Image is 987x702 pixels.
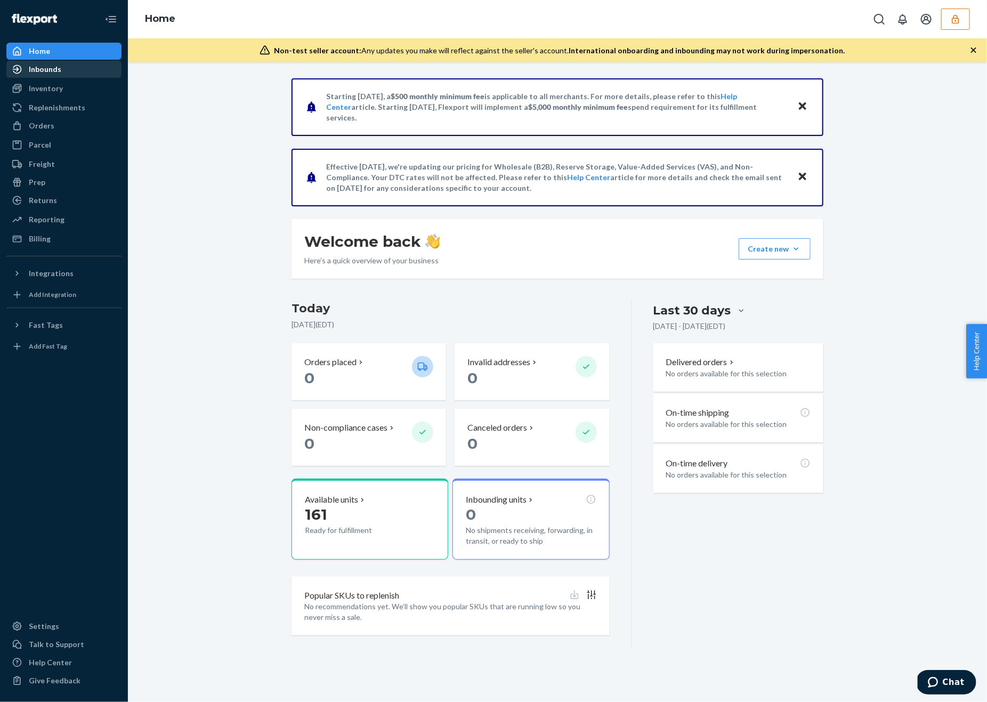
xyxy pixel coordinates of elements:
[304,601,597,623] p: No recommendations yet. We’ll show you popular SKUs that are running low so you never miss a sale.
[304,255,440,266] p: Here’s a quick overview of your business
[455,343,609,400] button: Invalid addresses 0
[29,675,80,686] div: Give Feedback
[467,422,527,434] p: Canceled orders
[29,195,57,206] div: Returns
[455,409,609,466] button: Canceled orders 0
[796,99,810,115] button: Close
[326,91,787,123] p: Starting [DATE], a is applicable to all merchants. For more details, please refer to this article...
[29,102,85,113] div: Replenishments
[29,83,63,94] div: Inventory
[666,419,811,430] p: No orders available for this selection
[29,268,74,279] div: Integrations
[467,356,530,368] p: Invalid addresses
[6,192,122,209] a: Returns
[916,9,937,30] button: Open account menu
[6,265,122,282] button: Integrations
[6,43,122,60] a: Home
[29,320,63,330] div: Fast Tags
[466,505,476,523] span: 0
[304,356,357,368] p: Orders placed
[567,173,610,182] a: Help Center
[274,45,845,56] div: Any updates you make will reflect against the seller's account.
[12,14,57,25] img: Flexport logo
[6,80,122,97] a: Inventory
[304,422,387,434] p: Non-compliance cases
[6,672,122,689] button: Give Feedback
[304,232,440,251] h1: Welcome back
[100,9,122,30] button: Close Navigation
[6,117,122,134] a: Orders
[29,290,76,299] div: Add Integration
[29,621,59,632] div: Settings
[304,434,314,453] span: 0
[292,343,446,400] button: Orders placed 0
[6,338,122,355] a: Add Fast Tag
[6,61,122,78] a: Inbounds
[467,434,478,453] span: 0
[6,230,122,247] a: Billing
[29,64,61,75] div: Inbounds
[29,342,67,351] div: Add Fast Tag
[292,409,446,466] button: Non-compliance cases 0
[739,238,811,260] button: Create new
[29,214,64,225] div: Reporting
[666,457,728,470] p: On-time delivery
[653,302,731,319] div: Last 30 days
[304,369,314,387] span: 0
[452,479,609,560] button: Inbounding units0No shipments receiving, forwarding, in transit, or ready to ship
[6,136,122,154] a: Parcel
[796,170,810,185] button: Close
[666,407,730,419] p: On-time shipping
[305,525,403,536] p: Ready for fulfillment
[29,639,84,650] div: Talk to Support
[145,13,175,25] a: Home
[274,46,362,55] span: Non-test seller account:
[136,4,184,35] ol: breadcrumbs
[29,159,55,170] div: Freight
[653,321,726,332] p: [DATE] - [DATE] ( EDT )
[29,46,50,57] div: Home
[29,233,51,244] div: Billing
[666,368,811,379] p: No orders available for this selection
[6,211,122,228] a: Reporting
[666,470,811,480] p: No orders available for this selection
[6,156,122,173] a: Freight
[528,102,628,111] span: $5,000 monthly minimum fee
[892,9,913,30] button: Open notifications
[6,654,122,671] a: Help Center
[466,494,527,506] p: Inbounding units
[666,356,736,368] button: Delivered orders
[304,590,399,602] p: Popular SKUs to replenish
[29,120,54,131] div: Orders
[425,234,440,249] img: hand-wave emoji
[918,670,976,697] iframe: Opens a widget where you can chat to one of our agents
[466,525,596,546] p: No shipments receiving, forwarding, in transit, or ready to ship
[6,174,122,191] a: Prep
[6,636,122,653] button: Talk to Support
[966,324,987,378] button: Help Center
[29,140,51,150] div: Parcel
[326,162,787,193] p: Effective [DATE], we're updating our pricing for Wholesale (B2B), Reserve Storage, Value-Added Se...
[305,494,358,506] p: Available units
[467,369,478,387] span: 0
[6,286,122,303] a: Add Integration
[29,657,72,668] div: Help Center
[292,479,448,560] button: Available units161Ready for fulfillment
[869,9,890,30] button: Open Search Box
[569,46,845,55] span: International onboarding and inbounding may not work during impersonation.
[29,177,45,188] div: Prep
[6,618,122,635] a: Settings
[305,505,327,523] span: 161
[292,300,610,317] h3: Today
[6,317,122,334] button: Fast Tags
[292,319,610,330] p: [DATE] ( EDT )
[6,99,122,116] a: Replenishments
[391,92,484,101] span: $500 monthly minimum fee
